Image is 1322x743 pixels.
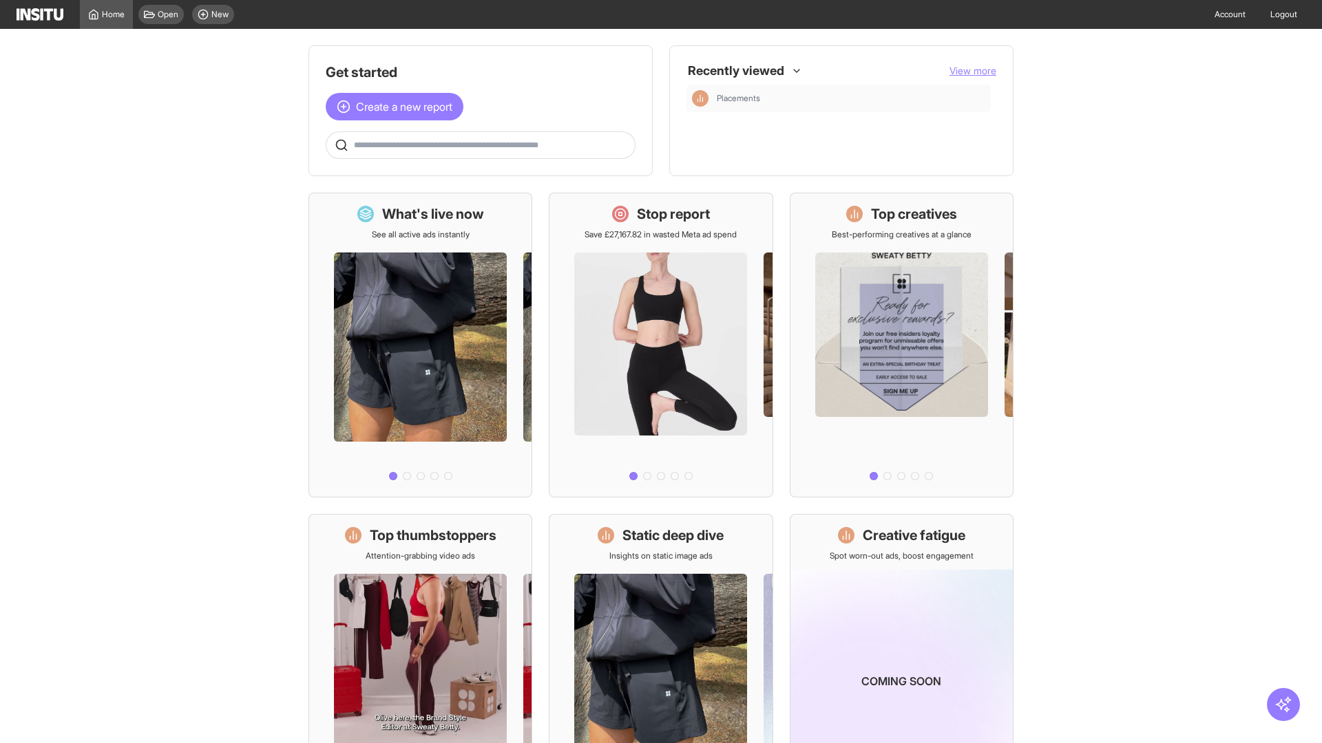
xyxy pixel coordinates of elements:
p: See all active ads instantly [372,229,470,240]
span: New [211,9,229,20]
h1: What's live now [382,204,484,224]
p: Best-performing creatives at a glance [832,229,972,240]
p: Insights on static image ads [609,550,713,561]
div: Insights [692,90,709,107]
span: Placements [717,93,985,104]
p: Save £27,167.82 in wasted Meta ad spend [585,229,737,240]
span: View more [949,65,996,76]
span: Home [102,9,125,20]
h1: Get started [326,63,636,82]
span: Open [158,9,178,20]
a: Top creativesBest-performing creatives at a glance [790,193,1014,497]
p: Attention-grabbing video ads [366,550,475,561]
h1: Top creatives [871,204,957,224]
span: Placements [717,93,760,104]
img: Logo [17,8,63,21]
a: Stop reportSave £27,167.82 in wasted Meta ad spend [549,193,773,497]
button: Create a new report [326,93,463,120]
button: View more [949,64,996,78]
span: Create a new report [356,98,452,115]
h1: Static deep dive [622,526,724,545]
h1: Stop report [637,204,710,224]
h1: Top thumbstoppers [370,526,496,545]
a: What's live nowSee all active ads instantly [308,193,532,497]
